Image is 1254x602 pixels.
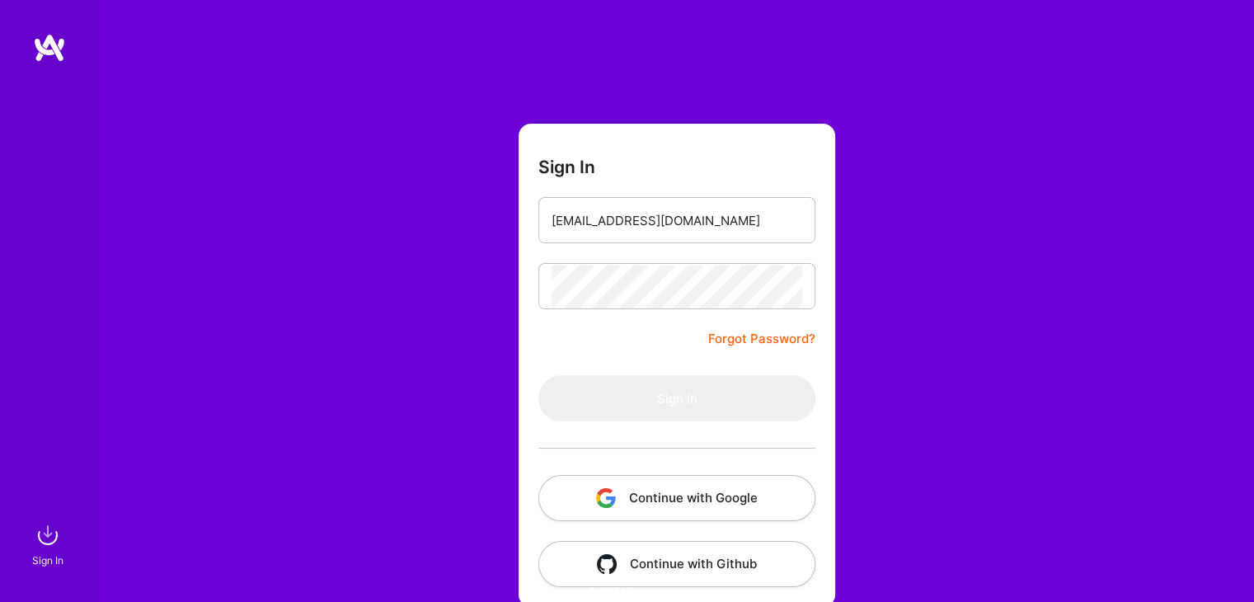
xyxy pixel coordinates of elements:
[32,552,63,569] div: Sign In
[708,329,815,349] a: Forgot Password?
[538,541,815,587] button: Continue with Github
[552,200,802,242] input: Email...
[33,33,66,63] img: logo
[35,519,64,569] a: sign inSign In
[538,475,815,521] button: Continue with Google
[596,488,616,508] img: icon
[538,157,595,177] h3: Sign In
[597,554,617,574] img: icon
[538,375,815,421] button: Sign In
[31,519,64,552] img: sign in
